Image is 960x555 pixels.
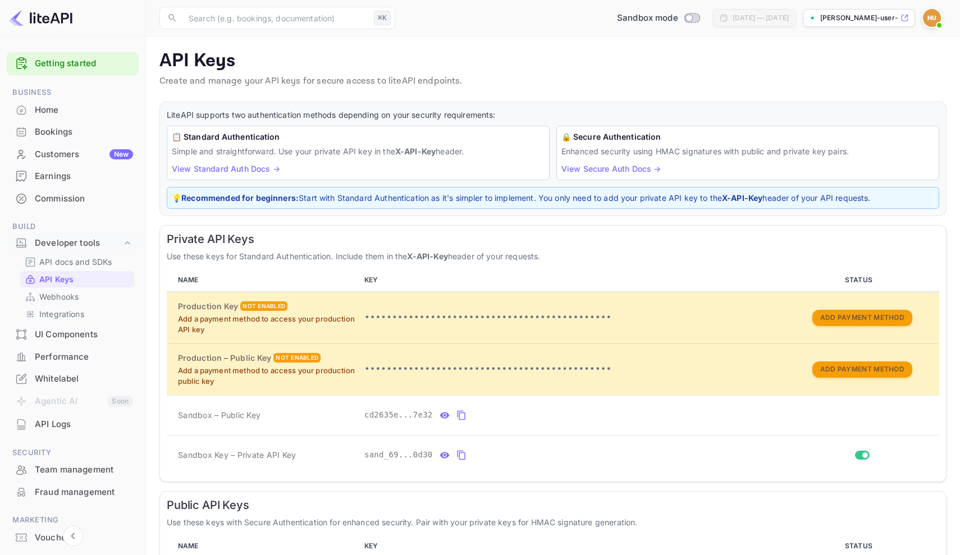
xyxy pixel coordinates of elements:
[20,254,134,270] div: API docs and SDKs
[7,144,139,166] div: CustomersNew
[35,351,133,364] div: Performance
[7,144,139,164] a: CustomersNew
[7,459,139,481] div: Team management
[7,52,139,75] div: Getting started
[364,363,780,376] p: •••••••••••••••••••••••••••••••••••••••••••••
[612,12,704,25] div: Switch to Production mode
[7,221,139,233] span: Build
[20,306,134,322] div: Integrations
[395,146,436,156] strong: X-API-Key
[35,57,133,70] a: Getting started
[25,308,130,320] a: Integrations
[167,269,939,475] table: private api keys table
[7,188,139,209] a: Commission
[7,514,139,526] span: Marketing
[7,459,139,480] a: Team management
[7,481,139,502] a: Fraud management
[159,75,947,88] p: Create and manage your API keys for secure access to liteAPI endpoints.
[561,145,934,157] p: Enhanced security using HMAC signatures with public and private key pairs.
[178,365,355,387] p: Add a payment method to access your production public key
[812,361,912,378] button: Add Payment Method
[172,192,934,204] p: 💡 Start with Standard Authentication as it's simpler to implement. You only need to add your priv...
[7,346,139,367] a: Performance
[167,435,360,475] td: Sandbox Key – Private API Key
[109,149,133,159] div: New
[733,13,789,23] div: [DATE] — [DATE]
[812,312,912,322] a: Add Payment Method
[374,11,391,25] div: ⌘K
[617,12,678,25] span: Sandbox mode
[7,121,139,143] div: Bookings
[35,148,133,161] div: Customers
[364,449,433,461] span: sand_69...0d30
[167,232,939,246] h6: Private API Keys
[7,166,139,186] a: Earnings
[35,531,133,544] div: Vouchers
[364,409,433,421] span: cd2635e...7e32
[167,269,360,292] th: NAME
[35,192,133,205] div: Commission
[820,13,898,23] p: [PERSON_NAME]-user-8q06f.nuit...
[35,486,133,499] div: Fraud management
[812,310,912,326] button: Add Payment Method
[7,233,139,253] div: Developer tools
[7,324,139,345] a: UI Components
[39,256,112,268] p: API docs and SDKs
[39,291,79,302] p: Webhooks
[561,164,661,173] a: View Secure Auth Docs →
[20,288,134,305] div: Webhooks
[25,273,130,285] a: API Keys
[561,131,934,143] h6: 🔒 Secure Authentication
[167,516,939,528] p: Use these keys with Secure Authentication for enhanced security. Pair with your private keys for ...
[812,364,912,373] a: Add Payment Method
[360,269,785,292] th: KEY
[9,9,72,27] img: LiteAPI logo
[7,86,139,99] span: Business
[35,328,133,341] div: UI Components
[7,368,139,389] a: Whitelabel
[923,9,941,27] img: Harvey User
[35,126,133,139] div: Bookings
[172,131,545,143] h6: 📋 Standard Authentication
[39,273,74,285] p: API Keys
[178,409,260,421] span: Sandbox – Public Key
[35,104,133,117] div: Home
[7,324,139,346] div: UI Components
[35,237,122,250] div: Developer tools
[722,193,762,203] strong: X-API-Key
[785,269,939,292] th: STATUS
[172,145,545,157] p: Simple and straightforward. Use your private API key in the header.
[25,256,130,268] a: API docs and SDKs
[7,414,139,434] a: API Logs
[178,314,355,336] p: Add a payment method to access your production API key
[178,300,238,313] h6: Production Key
[178,352,271,364] h6: Production – Public Key
[63,526,83,546] button: Collapse navigation
[7,527,139,548] a: Vouchers
[7,368,139,390] div: Whitelabel
[7,447,139,459] span: Security
[7,166,139,187] div: Earnings
[7,346,139,368] div: Performance
[181,193,299,203] strong: Recommended for beginners:
[35,373,133,386] div: Whitelabel
[240,301,287,311] div: Not enabled
[7,121,139,142] a: Bookings
[7,99,139,120] a: Home
[35,418,133,431] div: API Logs
[167,498,939,512] h6: Public API Keys
[273,353,321,363] div: Not enabled
[407,251,447,261] strong: X-API-Key
[7,481,139,503] div: Fraud management
[167,250,939,262] p: Use these keys for Standard Authentication. Include them in the header of your requests.
[182,7,369,29] input: Search (e.g. bookings, documentation)
[35,170,133,183] div: Earnings
[172,164,280,173] a: View Standard Auth Docs →
[7,188,139,210] div: Commission
[7,99,139,121] div: Home
[159,50,947,72] p: API Keys
[167,109,939,121] p: LiteAPI supports two authentication methods depending on your security requirements:
[35,464,133,476] div: Team management
[7,527,139,549] div: Vouchers
[25,291,130,302] a: Webhooks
